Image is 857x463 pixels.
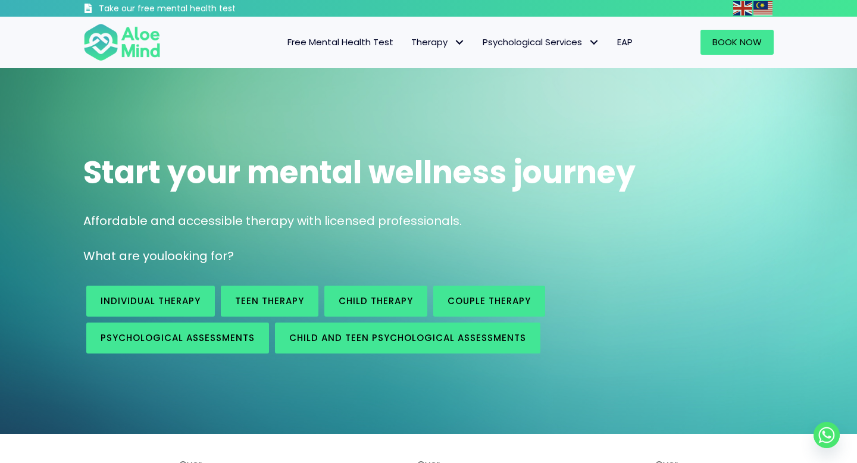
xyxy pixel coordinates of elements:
a: Free Mental Health Test [279,30,402,55]
a: Couple therapy [433,286,545,317]
h3: Take our free mental health test [99,3,299,15]
a: TherapyTherapy: submenu [402,30,474,55]
span: Therapy: submenu [451,34,468,51]
span: Couple therapy [448,295,531,307]
a: Whatsapp [814,422,840,448]
a: Teen Therapy [221,286,318,317]
span: Child and Teen Psychological assessments [289,331,526,344]
img: en [733,1,752,15]
a: Individual therapy [86,286,215,317]
img: Aloe mind Logo [83,23,161,62]
span: Individual therapy [101,295,201,307]
a: Child and Teen Psychological assessments [275,323,540,353]
span: Book Now [712,36,762,48]
nav: Menu [176,30,642,55]
a: EAP [608,30,642,55]
span: looking for? [164,248,234,264]
p: Affordable and accessible therapy with licensed professionals. [83,212,774,230]
a: Child Therapy [324,286,427,317]
span: Teen Therapy [235,295,304,307]
span: What are you [83,248,164,264]
span: Psychological Services: submenu [585,34,602,51]
a: Malay [753,1,774,15]
a: Psychological ServicesPsychological Services: submenu [474,30,608,55]
span: Psychological assessments [101,331,255,344]
span: Start your mental wellness journey [83,151,636,194]
a: Book Now [700,30,774,55]
a: Psychological assessments [86,323,269,353]
a: English [733,1,753,15]
img: ms [753,1,772,15]
a: Take our free mental health test [83,3,299,17]
span: Therapy [411,36,465,48]
span: EAP [617,36,633,48]
span: Free Mental Health Test [287,36,393,48]
span: Psychological Services [483,36,599,48]
span: Child Therapy [339,295,413,307]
